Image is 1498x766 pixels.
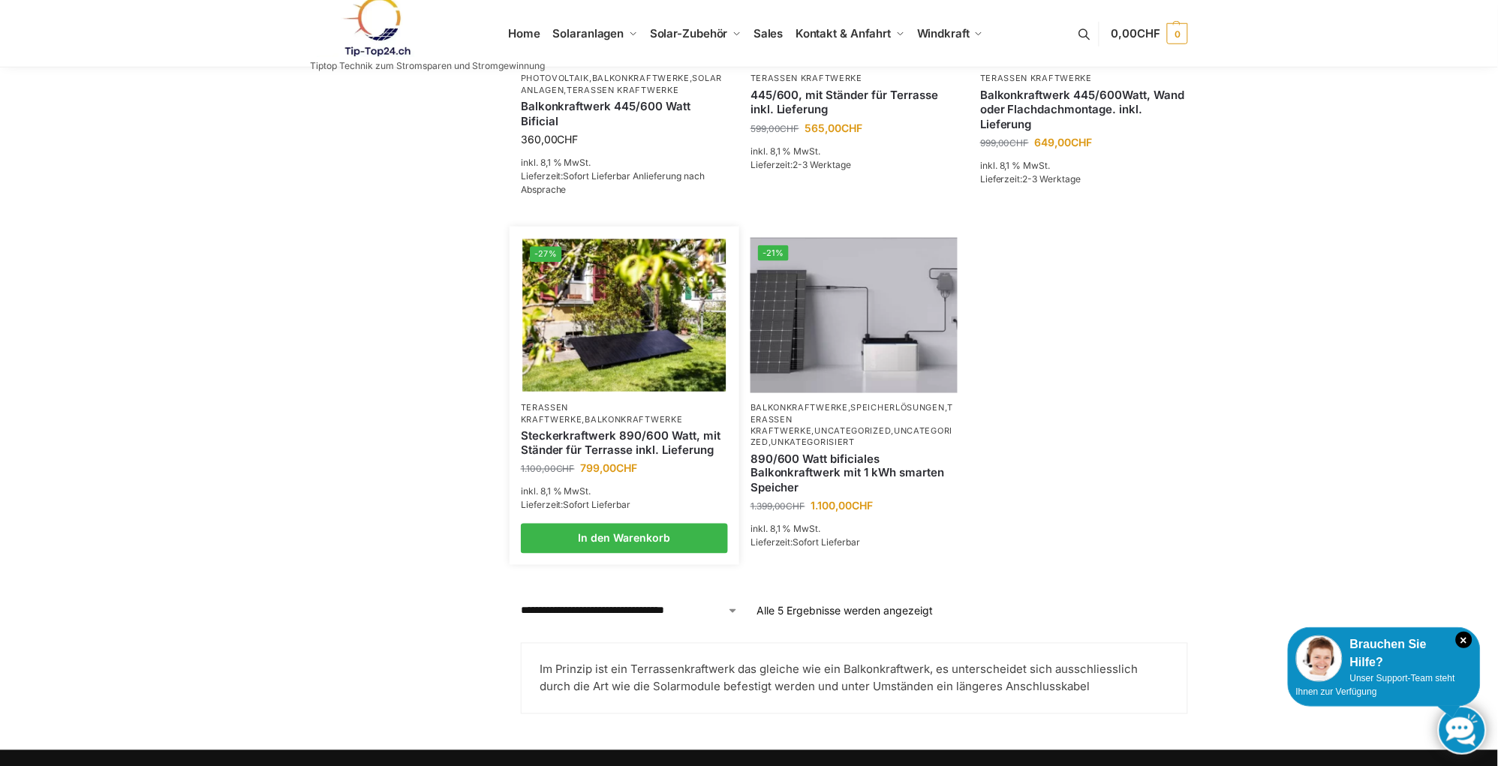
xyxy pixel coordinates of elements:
[917,26,970,41] span: Windkraft
[751,159,852,170] span: Lieferzeit:
[796,26,891,41] span: Kontakt & Anfahrt
[853,500,874,512] span: CHF
[521,464,575,475] bdi: 1.100,00
[787,501,805,512] span: CHF
[980,159,1187,173] p: inkl. 8,1 % MwSt.
[1035,136,1093,149] bdi: 649,00
[521,170,705,195] span: Lieferzeit:
[581,462,638,475] bdi: 799,00
[751,452,958,496] a: 890/600 Watt bificiales Balkonkraftwerk mit 1 kWh smarten Speicher
[751,123,799,134] bdi: 599,00
[757,603,933,619] p: Alle 5 Ergebnisse werden angezeigt
[980,137,1029,149] bdi: 999,00
[521,402,728,425] p: ,
[1137,26,1160,41] span: CHF
[521,170,705,195] span: Sofort Lieferbar Anlieferung nach Absprache
[1167,23,1188,44] span: 0
[521,500,631,511] span: Lieferzeit:
[754,26,784,41] span: Sales
[556,464,575,475] span: CHF
[521,73,728,96] p: , , ,
[842,122,863,134] span: CHF
[522,239,726,392] a: -27%Steckerkraftwerk 890/600 Watt, mit Ständer für Terrasse inkl. Lieferung
[521,524,728,554] a: In den Warenkorb legen: „Steckerkraftwerk 890/600 Watt, mit Ständer für Terrasse inkl. Lieferung“
[650,26,728,41] span: Solar-Zubehör
[540,662,1169,695] p: Im Prinzip ist ein Terrassenkraftwerk das gleiche wie ein Balkonkraftwerk, es unterscheidet sich ...
[553,26,624,41] span: Solaranlagen
[793,537,861,548] span: Sofort Lieferbar
[521,156,728,170] p: inkl. 8,1 % MwSt.
[751,73,862,83] a: Terassen Kraftwerke
[310,62,545,71] p: Tiptop Technik zum Stromsparen und Stromgewinnung
[1111,11,1188,56] a: 0,00CHF 0
[980,73,1092,83] a: Terassen Kraftwerke
[567,85,678,95] a: Terassen Kraftwerke
[980,88,1187,132] a: Balkonkraftwerk 445/600Watt, Wand oder Flachdachmontage. inkl. Lieferung
[772,437,856,447] a: Unkategorisiert
[751,501,805,512] bdi: 1.399,00
[1296,635,1472,671] div: Brauchen Sie Hilfe?
[751,238,958,393] img: ASE 1000 Batteriespeicher
[1296,673,1455,697] span: Unser Support-Team steht Ihnen zur Verfügung
[751,425,953,447] a: Uncategorized
[521,99,728,128] a: Balkonkraftwerk 445/600 Watt Bificial
[521,402,582,424] a: Terassen Kraftwerke
[558,133,579,146] span: CHF
[811,500,874,512] bdi: 1.100,00
[1456,632,1472,648] i: Schließen
[521,603,739,619] select: Shop-Reihenfolge
[521,73,589,83] a: Photovoltaik
[1111,26,1160,41] span: 0,00
[781,123,799,134] span: CHF
[751,402,848,413] a: Balkonkraftwerke
[980,173,1081,185] span: Lieferzeit:
[751,238,958,393] a: -21%ASE 1000 Batteriespeicher
[585,414,683,425] a: Balkonkraftwerke
[851,402,945,413] a: Speicherlösungen
[793,159,852,170] span: 2-3 Werktage
[521,428,728,458] a: Steckerkraftwerk 890/600 Watt, mit Ständer für Terrasse inkl. Lieferung
[1296,635,1343,682] img: Customer service
[751,523,958,536] p: inkl. 8,1 % MwSt.
[1010,137,1029,149] span: CHF
[521,73,723,95] a: Solaranlagen
[805,122,863,134] bdi: 565,00
[521,133,579,146] bdi: 360,00
[751,402,958,449] p: , , , , ,
[751,402,954,436] a: Terassen Kraftwerke
[617,462,638,475] span: CHF
[751,145,958,158] p: inkl. 8,1 % MwSt.
[522,239,726,392] img: Steckerkraftwerk 890/600 Watt, mit Ständer für Terrasse inkl. Lieferung
[564,500,631,511] span: Sofort Lieferbar
[751,88,958,117] a: 445/600, mit Ständer für Terrasse inkl. Lieferung
[815,425,892,436] a: Uncategorized
[592,73,690,83] a: Balkonkraftwerke
[751,537,861,548] span: Lieferzeit:
[521,485,728,499] p: inkl. 8,1 % MwSt.
[1072,136,1093,149] span: CHF
[1023,173,1081,185] span: 2-3 Werktage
